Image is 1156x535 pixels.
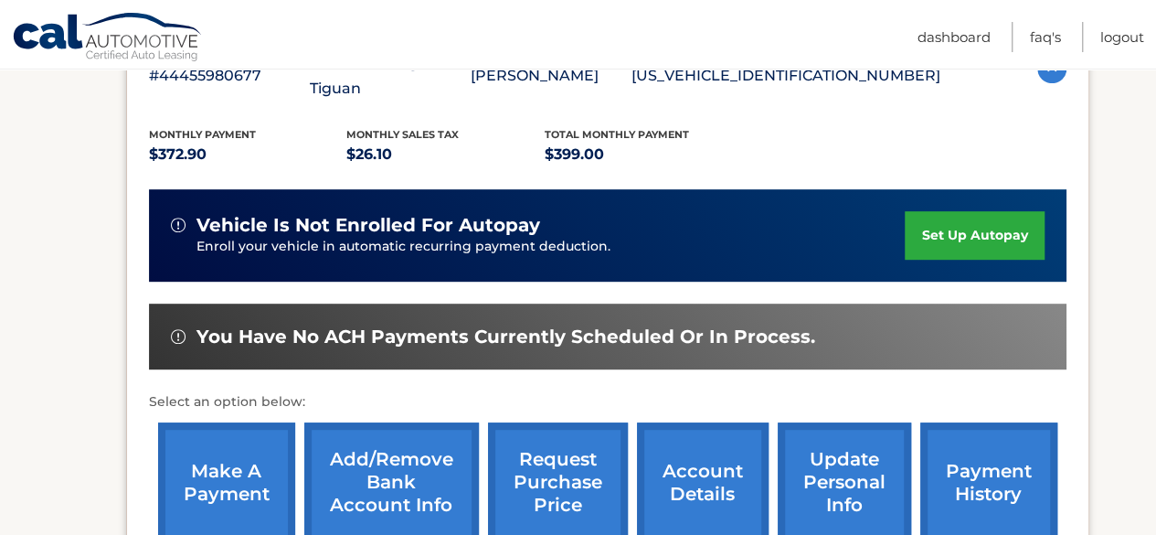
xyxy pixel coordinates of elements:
p: $399.00 [545,142,743,167]
p: 2025 Volkswagen Tiguan [310,50,471,102]
p: $372.90 [149,142,347,167]
img: alert-white.svg [171,329,186,344]
p: #44455980677 [149,63,310,89]
span: Total Monthly Payment [545,128,689,141]
a: Dashboard [917,22,991,52]
a: FAQ's [1030,22,1061,52]
p: Enroll your vehicle in automatic recurring payment deduction. [196,237,906,257]
span: Monthly sales Tax [346,128,459,141]
span: Monthly Payment [149,128,256,141]
a: Logout [1100,22,1144,52]
p: [US_VEHICLE_IDENTIFICATION_NUMBER] [631,63,940,89]
img: alert-white.svg [171,218,186,232]
span: vehicle is not enrolled for autopay [196,214,540,237]
a: set up autopay [905,211,1044,260]
p: Select an option below: [149,391,1066,413]
p: [PERSON_NAME] [471,63,631,89]
span: You have no ACH payments currently scheduled or in process. [196,326,815,348]
a: Cal Automotive [12,12,204,65]
p: $26.10 [346,142,545,167]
